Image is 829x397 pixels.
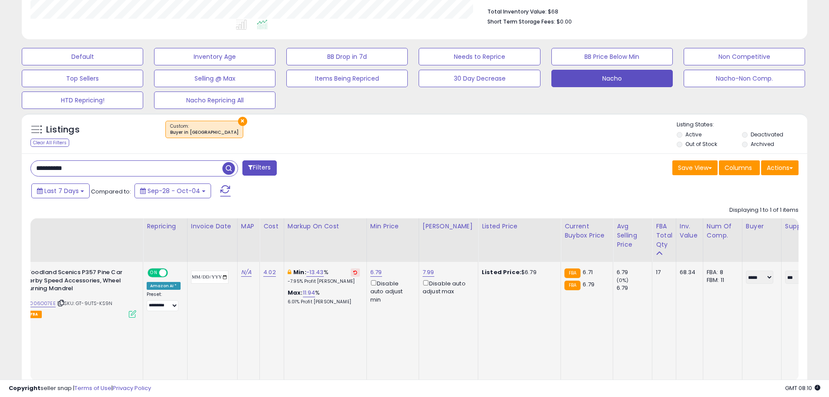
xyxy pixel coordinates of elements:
span: FBA [27,311,42,318]
button: Needs to Reprice [419,48,540,65]
label: Active [685,131,701,138]
small: (0%) [617,277,629,284]
b: Min: [293,268,306,276]
button: Nacho-Non Comp. [684,70,805,87]
button: Nacho [551,70,673,87]
div: Min Price [370,222,415,231]
div: FBA Total Qty [656,222,672,249]
div: Markup on Cost [288,222,363,231]
div: [PERSON_NAME] [423,222,474,231]
th: CSV column name: cust_attr_1_Buyer [742,218,781,262]
div: seller snap | | [9,384,151,393]
button: Last 7 Days [31,183,90,198]
div: Inv. value [680,222,699,240]
a: -13.43 [306,268,324,277]
div: 6.79 [617,268,652,276]
a: Terms of Use [74,384,111,392]
label: Out of Stock [685,140,717,148]
button: Actions [761,160,799,175]
button: Top Sellers [22,70,143,87]
div: FBA: 8 [707,268,735,276]
label: Deactivated [751,131,783,138]
span: ON [148,269,159,277]
div: 17 [656,268,669,276]
div: Disable auto adjust max [423,278,471,295]
th: CSV column name: cust_attr_2_Supplier [781,218,820,262]
div: Amazon AI * [147,282,181,290]
a: 6.79 [370,268,382,277]
b: Total Inventory Value: [487,8,547,15]
div: Current Buybox Price [564,222,609,240]
a: B0006O07EE [23,300,56,307]
b: Max: [288,288,303,297]
button: BB Drop in 7d [286,48,408,65]
b: Short Term Storage Fees: [487,18,555,25]
a: 7.99 [423,268,434,277]
div: Buyer [746,222,778,231]
span: Last 7 Days [44,187,79,195]
th: The percentage added to the cost of goods (COGS) that forms the calculator for Min & Max prices. [284,218,366,262]
p: -7.95% Profit [PERSON_NAME] [288,278,360,285]
span: $0.00 [557,17,572,26]
button: Default [22,48,143,65]
h5: Listings [46,124,80,136]
div: Repricing [147,222,184,231]
div: Displaying 1 to 1 of 1 items [729,206,799,214]
div: MAP [241,222,256,231]
div: Disable auto adjust min [370,278,412,304]
button: Sep-28 - Oct-04 [134,183,211,198]
button: BB Price Below Min [551,48,673,65]
b: Listed Price: [482,268,521,276]
div: FBM: 11 [707,276,735,284]
div: Cost [263,222,280,231]
button: × [238,117,247,126]
span: 6.79 [583,280,594,288]
div: Avg Selling Price [617,222,648,249]
button: Columns [719,160,760,175]
strong: Copyright [9,384,40,392]
div: 6.79 [617,284,652,292]
div: % [288,289,360,305]
span: OFF [167,269,181,277]
div: Num of Comp. [707,222,738,240]
div: Invoice Date [191,222,234,231]
span: Columns [725,163,752,172]
th: CSV column name: cust_attr_3_Invoice Date [187,218,237,262]
div: Title [3,222,139,231]
a: 4.02 [263,268,276,277]
a: N/A [241,268,252,277]
div: 68.34 [680,268,696,276]
span: 6.71 [583,268,593,276]
p: 6.01% Profit [PERSON_NAME] [288,299,360,305]
button: Filters [242,160,276,176]
label: Archived [751,140,774,148]
div: Clear All Filters [30,139,69,147]
button: Nacho Repricing All [154,92,275,109]
button: Non Competitive [684,48,805,65]
b: Woodland Scenics P357 Pine Car Derby Speed Accessories, Wheel Turning Mandrel [25,268,131,295]
div: $6.79 [482,268,554,276]
button: Save View [672,160,718,175]
li: $68 [487,6,792,16]
span: Custom: [170,123,238,136]
button: Selling @ Max [154,70,275,87]
span: Compared to: [91,187,131,196]
span: 2025-10-12 08:10 GMT [785,384,820,392]
button: Inventory Age [154,48,275,65]
p: Listing States: [677,121,807,129]
button: Items Being Repriced [286,70,408,87]
div: % [288,268,360,285]
div: Listed Price [482,222,557,231]
button: HTD Repricing! [22,92,143,109]
div: Supplier [785,222,817,231]
div: Buyer in [GEOGRAPHIC_DATA] [170,129,238,136]
span: | SKU: GT-9UTS-KS9N [57,300,112,307]
button: 30 Day Decrease [419,70,540,87]
small: FBA [564,281,581,290]
a: Privacy Policy [113,384,151,392]
small: FBA [564,268,581,278]
a: 11.94 [303,288,315,297]
div: Preset: [147,292,181,311]
span: Sep-28 - Oct-04 [148,187,200,195]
